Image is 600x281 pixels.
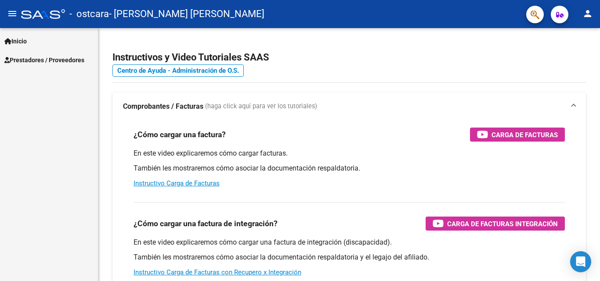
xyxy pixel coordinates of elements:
[570,251,591,272] div: Open Intercom Messenger
[112,92,586,121] mat-expansion-panel-header: Comprobantes / Facturas (haga click aquí para ver los tutoriales)
[109,4,264,24] span: - [PERSON_NAME] [PERSON_NAME]
[447,218,558,229] span: Carga de Facturas Integración
[205,102,317,111] span: (haga click aquí para ver los tutoriales)
[112,64,244,77] a: Centro de Ayuda - Administración de O.S.
[134,149,565,158] p: En este video explicaremos cómo cargar facturas.
[134,268,301,276] a: Instructivo Carga de Facturas con Recupero x Integración
[134,238,565,247] p: En este video explicaremos cómo cargar una factura de integración (discapacidad).
[4,55,84,65] span: Prestadores / Proveedores
[123,102,203,111] strong: Comprobantes / Facturas
[4,36,27,46] span: Inicio
[7,8,18,19] mat-icon: menu
[134,179,220,187] a: Instructivo Carga de Facturas
[134,217,278,230] h3: ¿Cómo cargar una factura de integración?
[134,253,565,262] p: También les mostraremos cómo asociar la documentación respaldatoria y el legajo del afiliado.
[134,128,226,141] h3: ¿Cómo cargar una factura?
[134,164,565,173] p: También les mostraremos cómo asociar la documentación respaldatoria.
[492,129,558,140] span: Carga de Facturas
[69,4,109,24] span: - ostcara
[426,217,565,231] button: Carga de Facturas Integración
[112,49,586,66] h2: Instructivos y Video Tutoriales SAAS
[582,8,593,19] mat-icon: person
[470,128,565,142] button: Carga de Facturas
